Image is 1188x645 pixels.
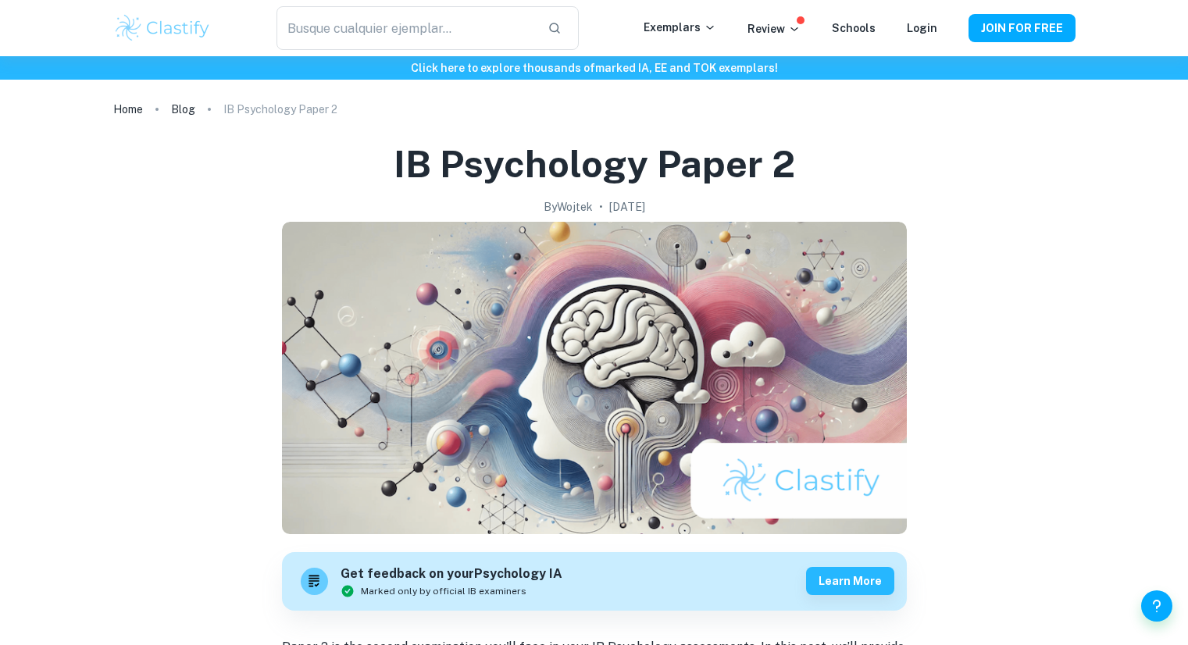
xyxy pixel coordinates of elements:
[276,6,534,50] input: Busque cualquier ejemplar...
[747,20,801,37] p: Review
[644,19,716,36] p: Exemplars
[113,98,143,120] a: Home
[113,12,212,44] img: Logotipo de Clastify
[1141,590,1172,622] button: Ayuda y comentarios
[3,59,1185,77] h6: Click here to explore thousands of marked IA, EE and TOK exemplars !
[171,98,195,120] a: Blog
[907,22,937,34] a: Login
[832,22,876,34] a: Schools
[223,101,337,118] p: IB Psychology Paper 2
[341,565,562,584] h6: Get feedback on your Psychology IA
[282,552,907,611] a: Get feedback on yourPsychology IAMarked only by official IB examinersLearn more
[599,198,603,216] p: •
[969,14,1076,42] button: JOIN FOR FREE
[544,198,593,216] h2: By Wojtek
[394,139,795,189] h1: IB Psychology Paper 2
[806,567,894,595] button: Learn more
[609,198,645,216] h2: [DATE]
[282,222,907,534] img: Imagen de portada del examen 2 de Psicología del IB
[361,584,526,598] span: Marked only by official IB examiners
